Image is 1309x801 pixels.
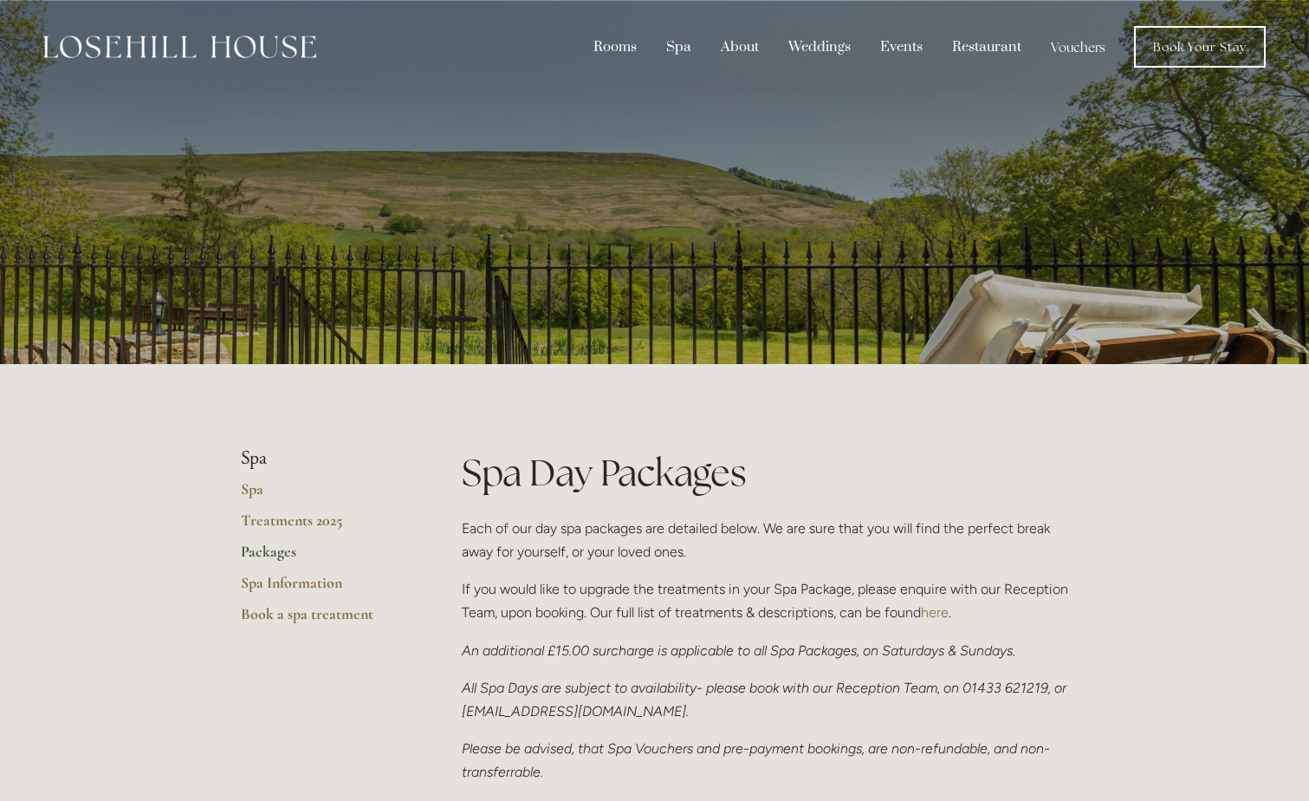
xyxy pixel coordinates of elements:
[1134,26,1266,68] a: Book Your Stay
[580,30,650,63] div: Rooms
[462,680,1070,720] em: All Spa Days are subject to availability- please book with our Reception Team, on 01433 621219, o...
[241,604,406,635] a: Book a spa treatment
[921,604,949,621] a: here
[462,642,1015,659] em: An additional £15.00 surcharge is applicable to all Spa Packages, on Saturdays & Sundays.
[462,577,1069,624] p: If you would like to upgrade the treatments in your Spa Package, please enquire with our Receptio...
[241,447,406,470] li: Spa
[867,30,936,63] div: Events
[241,479,406,511] a: Spa
[241,573,406,604] a: Spa Information
[241,511,406,542] a: Treatments 2025
[775,30,864,63] div: Weddings
[462,447,1069,498] h1: Spa Day Packages
[1038,30,1118,63] a: Vouchers
[939,30,1034,63] div: Restaurant
[241,542,406,573] a: Packages
[462,740,1050,780] em: Please be advised, that Spa Vouchers and pre-payment bookings, are non-refundable, and non-transf...
[708,30,772,63] div: About
[43,36,316,58] img: Losehill House
[462,517,1069,563] p: Each of our day spa packages are detailed below. We are sure that you will find the perfect break...
[653,30,704,63] div: Spa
